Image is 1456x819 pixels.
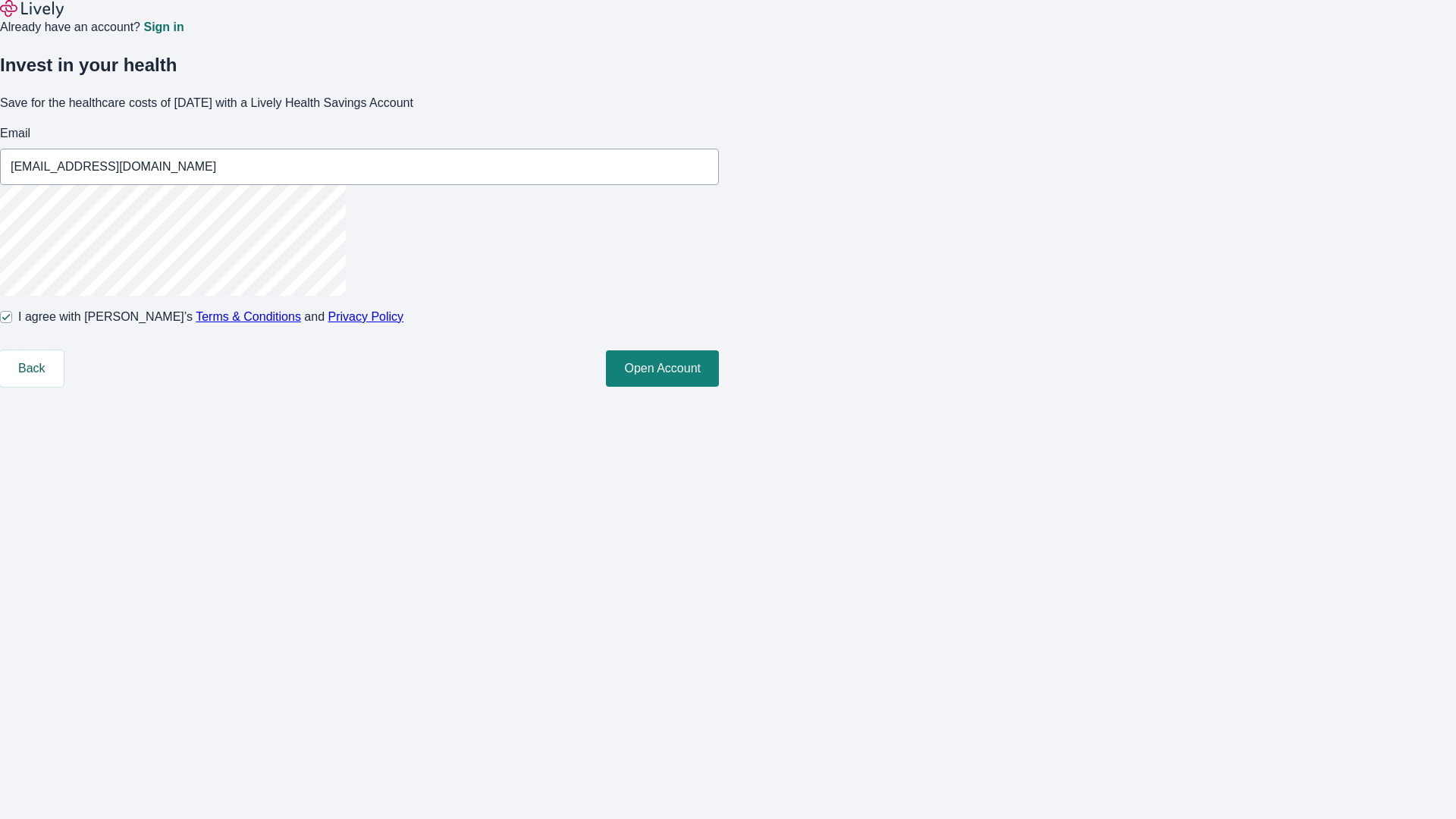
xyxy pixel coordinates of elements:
[18,308,403,326] span: I agree with [PERSON_NAME]’s and
[143,21,184,33] a: Sign in
[196,310,301,323] a: Terms & Conditions
[606,350,719,387] button: Open Account
[328,310,404,323] a: Privacy Policy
